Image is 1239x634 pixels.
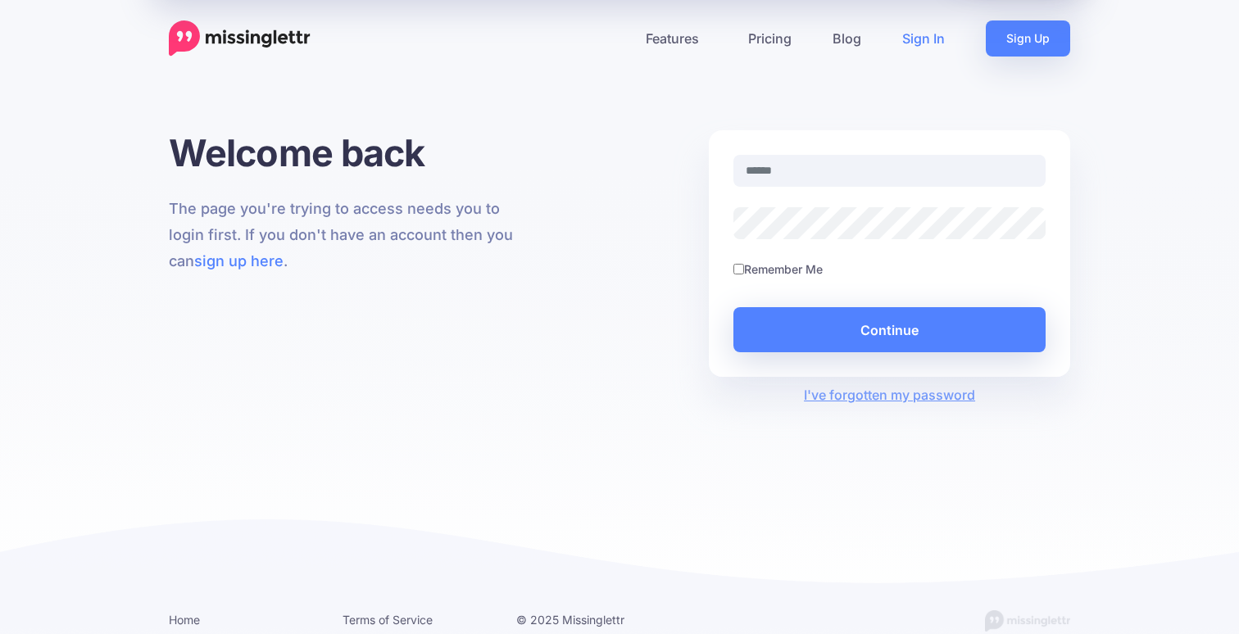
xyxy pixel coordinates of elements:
label: Remember Me [744,260,823,279]
a: Pricing [728,20,812,57]
li: © 2025 Missinglettr [516,609,665,630]
p: The page you're trying to access needs you to login first. If you don't have an account then you ... [169,196,530,274]
a: Features [625,20,728,57]
h1: Welcome back [169,130,530,175]
a: Sign Up [986,20,1070,57]
a: Sign In [882,20,965,57]
a: Terms of Service [343,613,433,627]
a: I've forgotten my password [804,387,975,403]
a: Home [169,613,200,627]
button: Continue [733,307,1046,352]
a: sign up here [194,252,284,269]
a: Blog [812,20,882,57]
